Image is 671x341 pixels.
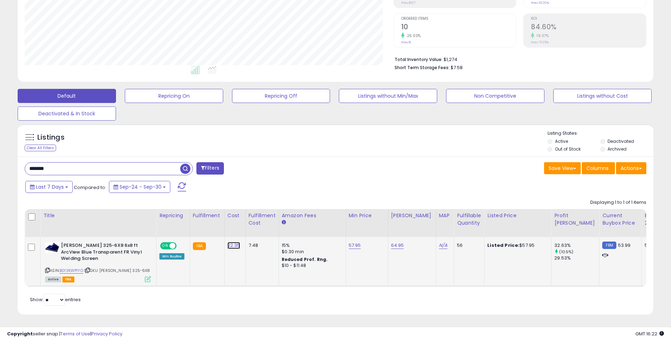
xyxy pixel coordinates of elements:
a: 22.35 [227,242,240,249]
a: 64.95 [391,242,404,249]
img: 414hpw4X40L._SL40_.jpg [45,242,59,253]
span: FBA [62,276,74,282]
button: Listings without Min/Max [339,89,437,103]
span: Columns [586,165,609,172]
div: 56 [457,242,479,249]
li: $1,274 [395,55,641,63]
b: Reduced Prof. Rng. [282,256,328,262]
small: 19.07% [534,33,549,38]
div: 15% [282,242,340,249]
small: Prev: 71.05% [531,40,549,44]
span: Compared to: [74,184,106,191]
label: Deactivated [608,138,634,144]
small: Prev: 61.00% [531,1,549,5]
div: $10 - $11.48 [282,263,340,269]
div: Title [43,212,153,219]
div: 32.63% [554,242,599,249]
div: Listed Price [487,212,548,219]
small: Prev: 8 [401,40,411,44]
div: $57.95 [487,242,546,249]
div: ASIN: [45,242,151,281]
button: Columns [582,162,615,174]
a: 57.95 [349,242,361,249]
span: OFF [176,243,187,249]
button: Actions [616,162,646,174]
div: 50% [645,242,668,249]
small: Amazon Fees. [282,219,286,226]
b: Listed Price: [487,242,519,249]
small: FBM [602,242,616,249]
div: Current Buybox Price [602,212,639,227]
h2: 84.60% [531,23,646,32]
span: All listings currently available for purchase on Amazon [45,276,61,282]
div: MAP [439,212,451,219]
div: Win BuyBox [159,253,184,260]
small: (10.5%) [559,249,574,255]
label: Active [555,138,568,144]
button: Deactivated & In Stock [18,106,116,121]
span: 2025-10-8 16:22 GMT [635,330,664,337]
h2: 10 [401,23,516,32]
strong: Copyright [7,330,33,337]
button: Save View [544,162,581,174]
span: Ordered Items [401,17,516,21]
span: 53.99 [618,242,631,249]
div: Amazon Fees [282,212,343,219]
div: Fulfillment [193,212,221,219]
b: Short Term Storage Fees: [395,65,450,71]
button: Filters [196,162,224,175]
div: BB Share 24h. [645,212,670,227]
a: Terms of Use [60,330,90,337]
a: Privacy Policy [91,330,122,337]
div: Displaying 1 to 1 of 1 items [590,199,646,206]
small: FBA [193,242,206,250]
button: Repricing Off [232,89,330,103]
span: Sep-24 - Sep-30 [120,183,161,190]
h5: Listings [37,133,65,142]
b: [PERSON_NAME] 325-6X8 6x8 ft ArcView Blue Transparent FR Vinyl Welding Screen [61,242,147,264]
div: Min Price [349,212,385,219]
span: Last 7 Days [36,183,64,190]
div: $0.30 min [282,249,340,255]
span: Show: entries [30,296,81,303]
div: Clear All Filters [25,145,56,151]
button: Listings without Cost [553,89,652,103]
button: Default [18,89,116,103]
div: seller snap | | [7,331,122,337]
button: Non Competitive [446,89,544,103]
span: ROI [531,17,646,21]
button: Last 7 Days [25,181,73,193]
div: 29.53% [554,255,599,261]
small: Prev: $127 [401,1,415,5]
div: 7.48 [249,242,273,249]
div: Fulfillable Quantity [457,212,481,227]
div: Fulfillment Cost [249,212,276,227]
button: Sep-24 - Sep-30 [109,181,170,193]
div: Profit [PERSON_NAME] [554,212,596,227]
span: $7.58 [451,64,463,71]
button: Repricing On [125,89,223,103]
div: Repricing [159,212,187,219]
label: Archived [608,146,627,152]
label: Out of Stock [555,146,581,152]
span: | SKU: [PERSON_NAME] 325-6X8 [84,268,150,273]
div: Cost [227,212,243,219]
a: B013KWP1YO [60,268,83,274]
a: N/A [439,242,447,249]
b: Total Inventory Value: [395,56,443,62]
span: ON [161,243,170,249]
small: 25.00% [404,33,421,38]
p: Listing States: [548,130,653,137]
div: [PERSON_NAME] [391,212,433,219]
